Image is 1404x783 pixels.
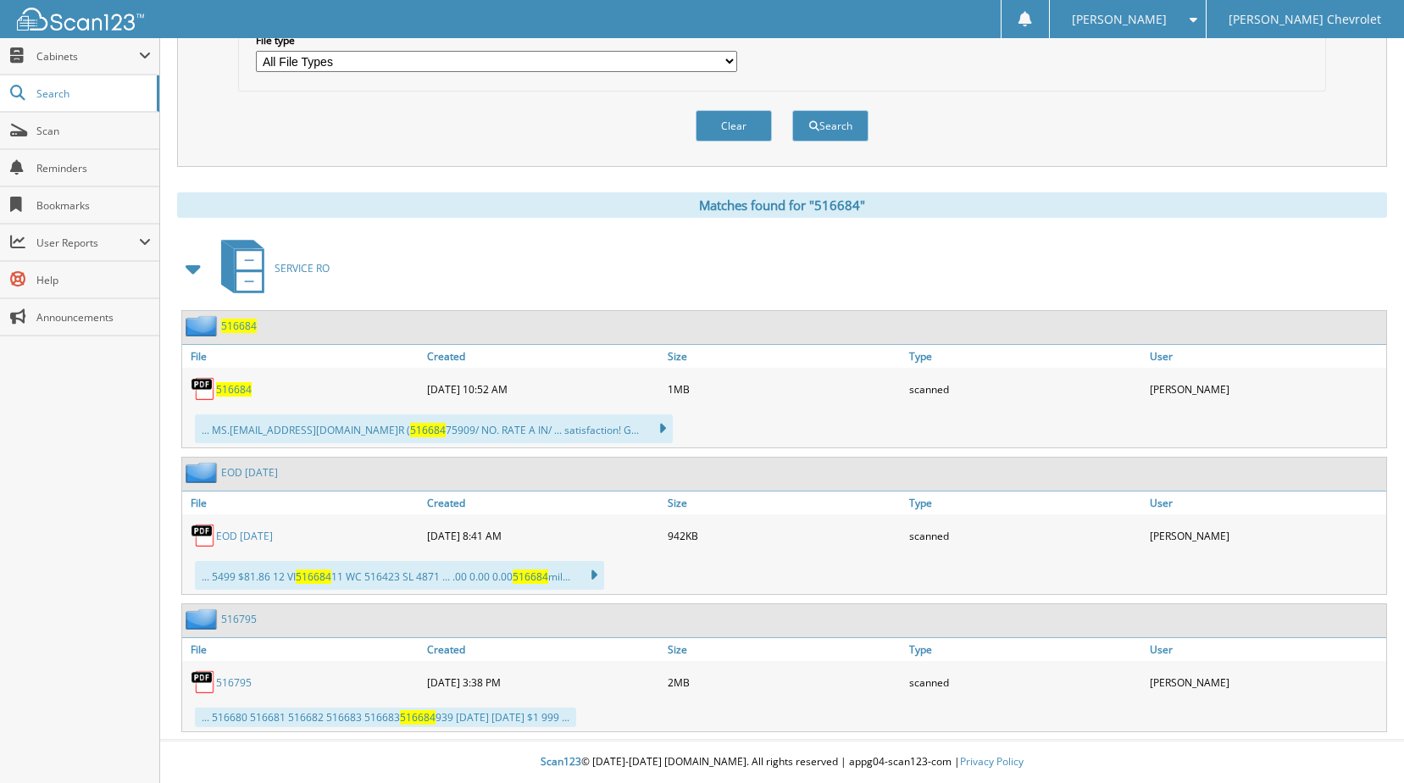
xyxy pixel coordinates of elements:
[182,491,423,514] a: File
[1229,14,1381,25] span: [PERSON_NAME] Chevrolet
[36,273,151,287] span: Help
[905,491,1146,514] a: Type
[191,523,216,548] img: PDF.png
[905,372,1146,406] div: scanned
[905,345,1146,368] a: Type
[792,110,868,142] button: Search
[1146,638,1386,661] a: User
[663,372,904,406] div: 1MB
[1146,491,1386,514] a: User
[36,86,148,101] span: Search
[216,675,252,690] a: 516795
[1072,14,1167,25] span: [PERSON_NAME]
[663,665,904,699] div: 2MB
[696,110,772,142] button: Clear
[541,754,581,769] span: Scan123
[36,310,151,325] span: Announcements
[423,665,663,699] div: [DATE] 3:38 PM
[410,423,446,437] span: 516684
[1146,519,1386,553] div: [PERSON_NAME]
[36,198,151,213] span: Bookmarks
[423,372,663,406] div: [DATE] 10:52 AM
[1319,702,1404,783] iframe: Chat Widget
[221,319,257,333] a: 516684
[221,465,278,480] a: EOD [DATE]
[1146,665,1386,699] div: [PERSON_NAME]
[296,569,331,584] span: 516684
[36,49,139,64] span: Cabinets
[216,382,252,397] a: 516684
[663,638,904,661] a: Size
[186,608,221,630] img: folder2.png
[663,519,904,553] div: 942KB
[182,638,423,661] a: File
[36,161,151,175] span: Reminders
[160,741,1404,783] div: © [DATE]-[DATE] [DOMAIN_NAME]. All rights reserved | appg04-scan123-com |
[195,414,673,443] div: ... MS .[EMAIL_ADDRESS][DOMAIN_NAME] R ( 75909/ NO. RATE A IN/ ... satisfaction! G...
[36,124,151,138] span: Scan
[663,491,904,514] a: Size
[905,638,1146,661] a: Type
[191,376,216,402] img: PDF.png
[17,8,144,31] img: scan123-logo-white.svg
[513,569,548,584] span: 516684
[186,315,221,336] img: folder2.png
[182,345,423,368] a: File
[663,345,904,368] a: Size
[191,669,216,695] img: PDF.png
[275,261,330,275] span: SERVICE RO
[256,33,737,47] label: File type
[36,236,139,250] span: User Reports
[400,710,436,725] span: 516684
[423,519,663,553] div: [DATE] 8:41 AM
[177,192,1387,218] div: Matches found for "516684"
[195,561,604,590] div: ... 5499 $81.86 12 VI 11 WC 516423 SL 4871 ... .00 0.00 0.00 mil...
[905,519,1146,553] div: scanned
[423,638,663,661] a: Created
[1146,345,1386,368] a: User
[423,491,663,514] a: Created
[186,462,221,483] img: folder2.png
[216,529,273,543] a: EOD [DATE]
[221,612,257,626] a: 516795
[1146,372,1386,406] div: [PERSON_NAME]
[211,235,330,302] a: SERVICE RO
[195,708,576,727] div: ... 516680 516681 516682 516683 516683 939 [DATE] [DATE] $1 999 ...
[905,665,1146,699] div: scanned
[423,345,663,368] a: Created
[960,754,1024,769] a: Privacy Policy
